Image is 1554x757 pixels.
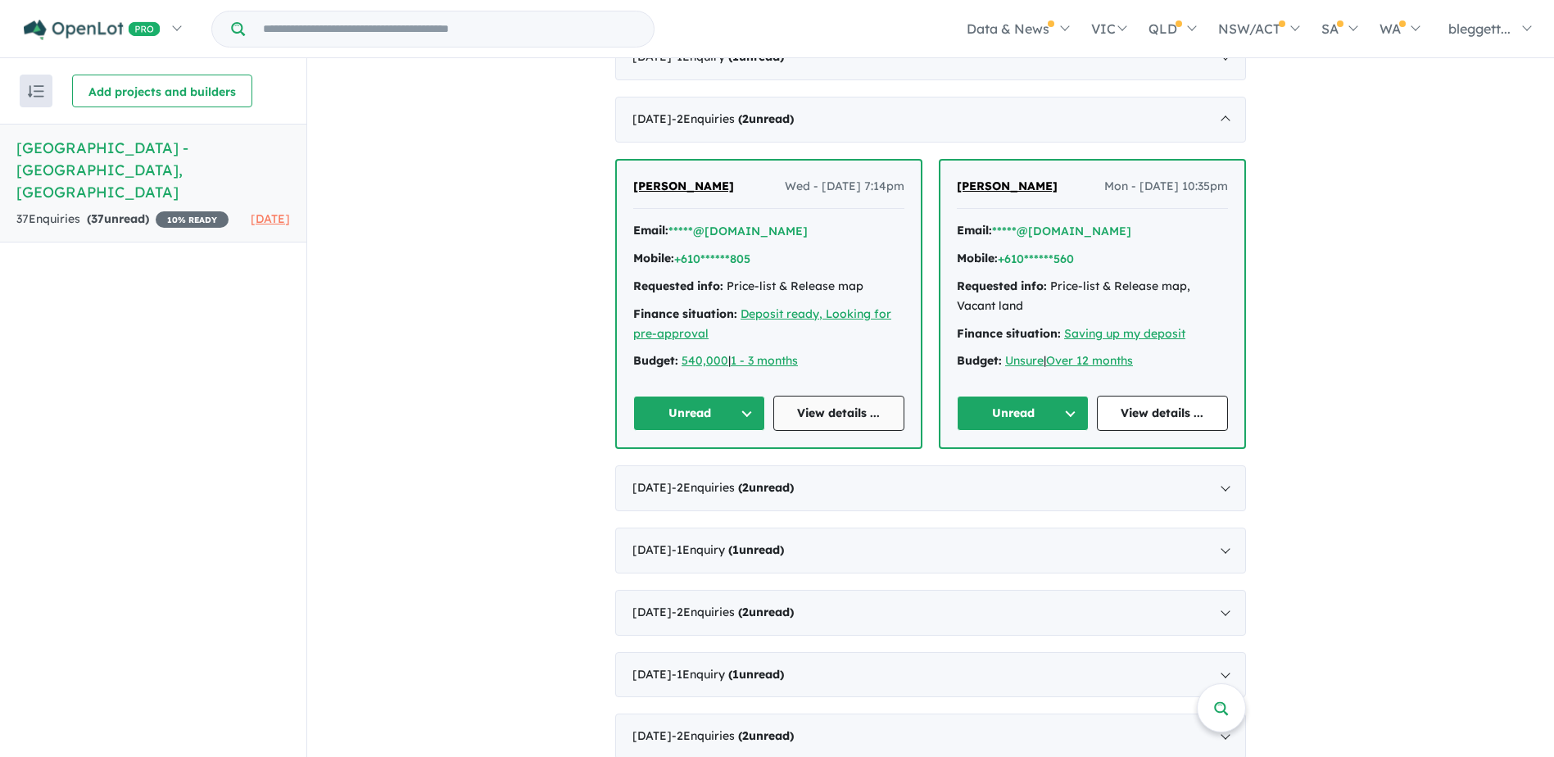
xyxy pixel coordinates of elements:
[957,351,1228,371] div: |
[728,542,784,557] strong: ( unread)
[633,179,734,193] span: [PERSON_NAME]
[732,667,739,682] span: 1
[742,111,749,126] span: 2
[633,279,723,293] strong: Requested info:
[682,353,728,368] a: 540,000
[672,667,784,682] span: - 1 Enquir y
[633,351,904,371] div: |
[1448,20,1511,37] span: bleggett...
[615,465,1246,511] div: [DATE]
[251,211,290,226] span: [DATE]
[957,179,1058,193] span: [PERSON_NAME]
[738,480,794,495] strong: ( unread)
[773,396,905,431] a: View details ...
[785,177,904,197] span: Wed - [DATE] 7:14pm
[16,137,290,203] h5: [GEOGRAPHIC_DATA] - [GEOGRAPHIC_DATA] , [GEOGRAPHIC_DATA]
[742,605,749,619] span: 2
[957,177,1058,197] a: [PERSON_NAME]
[672,728,794,743] span: - 2 Enquir ies
[633,251,674,265] strong: Mobile:
[633,306,737,321] strong: Finance situation:
[633,277,904,297] div: Price-list & Release map
[957,326,1061,341] strong: Finance situation:
[728,667,784,682] strong: ( unread)
[731,353,798,368] a: 1 - 3 months
[633,223,668,238] strong: Email:
[16,210,229,229] div: 37 Enquir ies
[957,277,1228,316] div: Price-list & Release map, Vacant land
[738,111,794,126] strong: ( unread)
[1064,326,1185,341] a: Saving up my deposit
[615,590,1246,636] div: [DATE]
[1046,353,1133,368] a: Over 12 months
[957,251,998,265] strong: Mobile:
[742,728,749,743] span: 2
[672,605,794,619] span: - 2 Enquir ies
[672,542,784,557] span: - 1 Enquir y
[738,605,794,619] strong: ( unread)
[738,728,794,743] strong: ( unread)
[72,75,252,107] button: Add projects and builders
[742,480,749,495] span: 2
[248,11,650,47] input: Try estate name, suburb, builder or developer
[633,306,891,341] a: Deposit ready, Looking for pre-approval
[28,85,44,97] img: sort.svg
[957,279,1047,293] strong: Requested info:
[633,177,734,197] a: [PERSON_NAME]
[615,528,1246,573] div: [DATE]
[957,353,1002,368] strong: Budget:
[91,211,104,226] span: 37
[672,480,794,495] span: - 2 Enquir ies
[633,396,765,431] button: Unread
[672,111,794,126] span: - 2 Enquir ies
[633,353,678,368] strong: Budget:
[957,396,1089,431] button: Unread
[1097,396,1229,431] a: View details ...
[957,223,992,238] strong: Email:
[24,20,161,40] img: Openlot PRO Logo White
[1104,177,1228,197] span: Mon - [DATE] 10:35pm
[1005,353,1044,368] a: Unsure
[732,542,739,557] span: 1
[615,652,1246,698] div: [DATE]
[87,211,149,226] strong: ( unread)
[156,211,229,228] span: 10 % READY
[615,97,1246,143] div: [DATE]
